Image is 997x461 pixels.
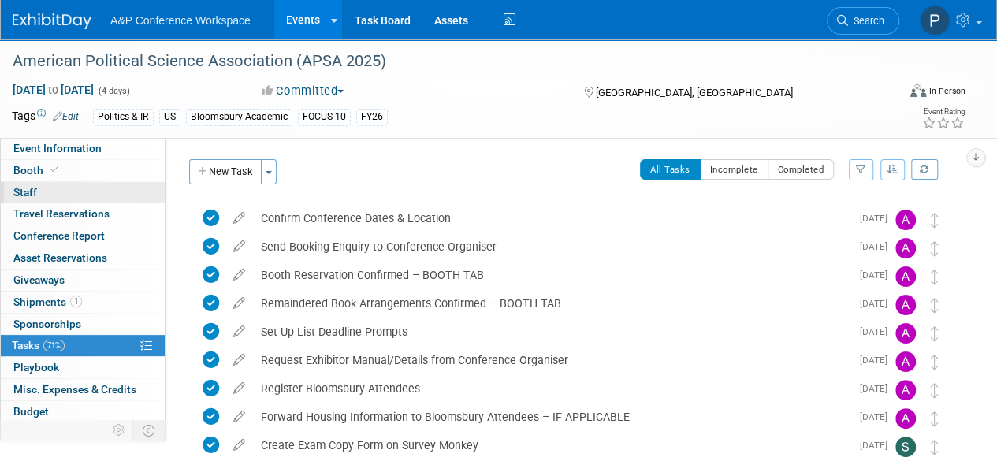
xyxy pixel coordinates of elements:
div: Forward Housing Information to Bloomsbury Attendees – IF APPLICABLE [253,403,850,430]
div: American Political Science Association (APSA 2025) [7,47,884,76]
img: Paige Papandrea [920,6,950,35]
button: Committed [256,83,350,99]
a: Sponsorships [1,314,165,335]
img: Amanda Oney [895,323,916,344]
span: Misc. Expenses & Credits [13,383,136,396]
span: [DATE] [860,270,895,281]
span: Asset Reservations [13,251,107,264]
div: Event Rating [922,108,965,116]
span: [DATE] [860,355,895,366]
a: Shipments1 [1,292,165,313]
span: Giveaways [13,273,65,286]
div: Event Format [826,82,965,106]
span: Search [848,15,884,27]
span: [DATE] [860,213,895,224]
i: Move task [931,383,939,398]
img: Samantha Klein [895,437,916,457]
a: Refresh [911,159,938,180]
button: All Tasks [640,159,701,180]
img: ExhibitDay [13,13,91,29]
div: In-Person [928,85,965,97]
span: A&P Conference Workspace [110,14,251,27]
span: Travel Reservations [13,207,110,220]
span: [DATE] [860,383,895,394]
img: Amanda Oney [895,380,916,400]
span: 71% [43,340,65,351]
div: Politics & IR [93,109,154,125]
a: edit [225,410,253,424]
div: Remaindered Book Arrangements Confirmed – BOOTH TAB [253,290,850,317]
a: edit [225,381,253,396]
td: Personalize Event Tab Strip [106,420,133,441]
span: Playbook [13,361,59,374]
i: Move task [931,270,939,284]
a: Misc. Expenses & Credits [1,379,165,400]
img: Amanda Oney [895,238,916,258]
a: Tasks71% [1,335,165,356]
td: Toggle Event Tabs [133,420,166,441]
i: Move task [931,411,939,426]
a: edit [225,211,253,225]
span: [DATE] [860,411,895,422]
span: [DATE] [860,440,895,451]
a: edit [225,325,253,339]
div: Bloomsbury Academic [186,109,292,125]
a: Booth [1,160,165,181]
button: New Task [189,159,262,184]
a: Travel Reservations [1,203,165,225]
span: Booth [13,164,61,177]
img: Amanda Oney [895,351,916,372]
i: Move task [931,440,939,455]
div: Set Up List Deadline Prompts [253,318,850,345]
a: Staff [1,182,165,203]
a: edit [225,268,253,282]
img: Amanda Oney [895,266,916,287]
div: Send Booking Enquiry to Conference Organiser [253,233,850,260]
span: [DATE] [860,241,895,252]
span: Sponsorships [13,318,81,330]
i: Move task [931,326,939,341]
i: Move task [931,355,939,370]
span: [DATE] [860,326,895,337]
img: Amanda Oney [895,295,916,315]
i: Move task [931,213,939,228]
button: Completed [768,159,835,180]
img: Amanda Oney [895,210,916,230]
div: Request Exhibitor Manual/Details from Conference Organiser [253,347,850,374]
i: Move task [931,298,939,313]
a: Budget [1,401,165,422]
a: Asset Reservations [1,247,165,269]
span: (4 days) [97,86,130,96]
div: FY26 [356,109,388,125]
span: Conference Report [13,229,105,242]
div: Confirm Conference Dates & Location [253,205,850,232]
img: Format-Inperson.png [910,84,926,97]
a: edit [225,240,253,254]
img: Amanda Oney [895,408,916,429]
span: [DATE] [DATE] [12,83,95,97]
span: Event Information [13,142,102,154]
a: edit [225,353,253,367]
a: Edit [53,111,79,122]
a: edit [225,438,253,452]
div: Booth Reservation Confirmed – BOOTH TAB [253,262,850,288]
i: Booth reservation complete [50,165,58,174]
span: [DATE] [860,298,895,309]
span: Budget [13,405,49,418]
a: edit [225,296,253,310]
span: 1 [70,296,82,307]
span: [GEOGRAPHIC_DATA], [GEOGRAPHIC_DATA] [595,87,792,99]
button: Incomplete [700,159,768,180]
a: Event Information [1,138,165,159]
span: Tasks [12,339,65,351]
i: Move task [931,241,939,256]
a: Conference Report [1,225,165,247]
div: US [159,109,180,125]
div: Register Bloomsbury Attendees [253,375,850,402]
a: Giveaways [1,270,165,291]
span: to [46,84,61,96]
a: Search [827,7,899,35]
div: Create Exam Copy Form on Survey Monkey [253,432,850,459]
span: Shipments [13,296,82,308]
div: FOCUS 10 [298,109,351,125]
